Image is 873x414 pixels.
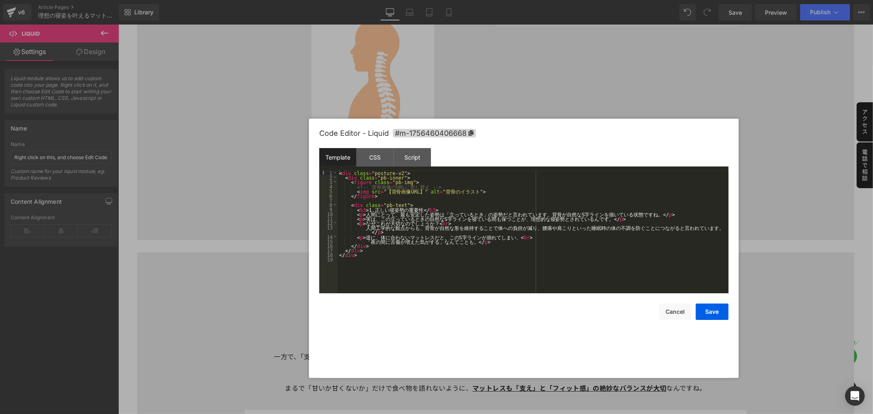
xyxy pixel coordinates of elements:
[319,239,338,243] div: 15
[60,274,695,285] p: しかし、[PERSON_NAME]の寝心地は、そんな単純なものではありません。
[319,243,338,248] div: 16
[319,202,338,207] div: 8
[319,248,338,252] div: 17
[319,207,338,211] div: 9
[696,304,729,320] button: Save
[319,175,338,180] div: 2
[394,148,431,166] div: Script
[319,211,338,216] div: 10
[319,184,338,189] div: 4
[354,358,548,368] span: マットレスも「支え」と「フィット感」の絶妙なバランスが大切
[393,129,476,137] span: Click to copy
[319,198,338,202] div: 7
[319,220,338,225] div: 12
[319,225,338,234] div: 13
[319,171,338,175] div: 1
[319,193,338,198] div: 6
[60,358,695,369] p: まるで「甘いか甘くないか」だけで食べ物を語れないように、 なんですね。
[60,285,695,296] p: 大切なのは、「表面のあたり」と「内部の支え」を区別することです。
[319,148,356,166] div: Template
[342,249,413,259] strong: 2. 硬さ vs 柔らかさ
[319,129,389,137] span: Code Editor - Liquid
[319,252,338,257] div: 18
[60,337,695,348] p: 硬ければ良い、柔らかければ良い、というわけではないんです。
[60,327,695,337] p: 一方で、「支え」は、体の重たい部分（お尻など）が適切に沈み込みつつ、他の部分（腰など）がしっかり支えられる、体圧分散に関わる部分です。
[356,148,394,166] div: CSS
[659,304,692,320] button: Cancel
[319,216,338,220] div: 11
[60,306,695,317] p: 「あたりが柔らかい」というのは、マットレスに横になった瞬間の肌触りや感触のこと。
[319,180,338,184] div: 3
[845,386,865,406] div: Open Intercom Messenger
[60,264,695,275] p: マットレスを選ぶとき、「硬めが好き」「柔らかめが好き」と好みを言う方は多いでしょう。
[319,234,338,239] div: 14
[319,257,338,261] div: 19
[319,189,338,193] div: 5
